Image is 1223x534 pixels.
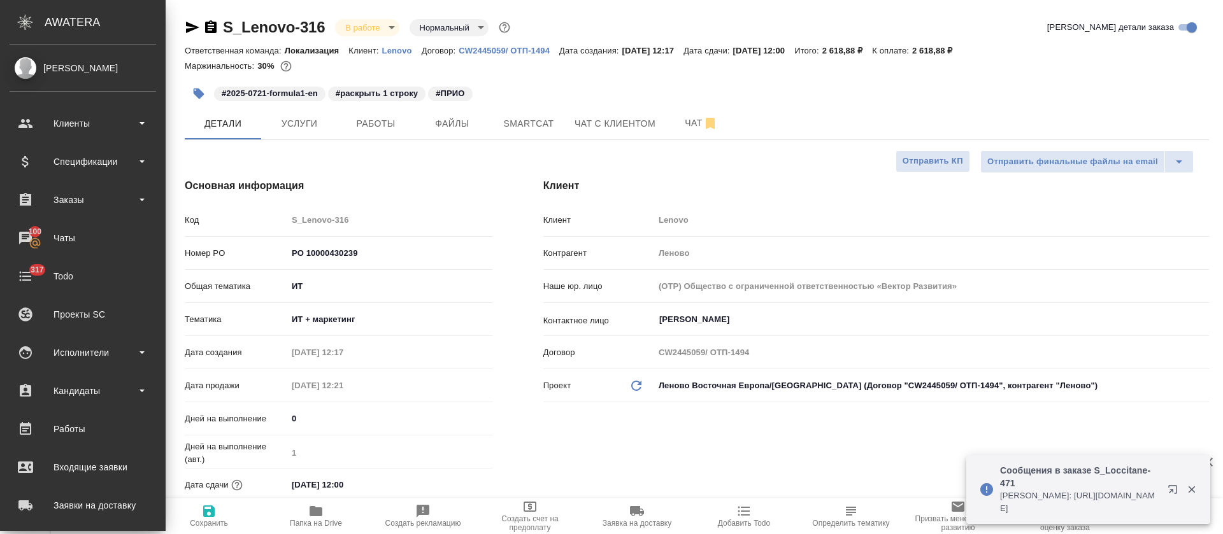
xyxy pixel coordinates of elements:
input: ✎ Введи что-нибудь [287,244,492,262]
span: Smartcat [498,116,559,132]
button: Создать счет на предоплату [476,498,583,534]
span: Определить тематику [812,519,889,528]
div: В работе [335,19,399,36]
input: Пустое поле [287,211,492,229]
p: Тематика [185,313,287,326]
div: Чаты [10,228,156,248]
p: #раскрыть 1 строку [336,87,418,100]
p: 2 618,88 ₽ [912,46,962,55]
p: Ответственная команда: [185,46,285,55]
span: 317 [23,263,52,276]
span: Файлы [422,116,483,132]
span: Отправить КП [903,154,963,169]
button: Доп статусы указывают на важность/срочность заказа [496,19,513,36]
a: Lenovo [382,45,422,55]
button: Закрыть [1178,484,1205,495]
div: В работе [410,19,489,36]
div: Заказы [10,190,156,209]
button: Скопировать ссылку для ЯМессенджера [185,20,200,35]
p: [DATE] 12:00 [733,46,795,55]
div: [PERSON_NAME] [10,61,156,75]
p: Клиент [543,214,654,227]
div: Входящие заявки [10,458,156,477]
p: 2 618,88 ₽ [822,46,873,55]
button: Нормальный [416,22,473,33]
p: Маржинальность: [185,61,257,71]
span: Работы [345,116,406,132]
button: Отправить КП [896,150,970,172]
p: Проект [543,379,571,392]
button: 1524.00 RUB; [278,58,294,74]
p: Клиент: [348,46,382,55]
span: Призвать менеджера по развитию [912,514,1004,532]
span: Услуги [269,116,330,132]
p: Контрагент [543,247,654,260]
div: Исполнители [10,343,156,362]
button: В работе [341,22,383,33]
p: #ПРИО [436,87,464,100]
h4: Клиент [543,178,1209,193]
button: Открыть в новой вкладке [1160,477,1191,507]
span: Создать рекламацию [385,519,461,528]
svg: Отписаться [703,116,718,131]
div: ИТ [287,276,492,297]
p: Дата создания: [559,46,622,55]
p: Дата продажи [185,379,287,392]
p: Локализация [285,46,349,55]
div: Кандидаты [10,381,156,400]
p: Код [185,214,287,227]
div: Клиенты [10,114,156,133]
p: [PERSON_NAME]: [URL][DOMAIN_NAME] [1000,489,1159,515]
span: Создать счет на предоплату [484,514,576,532]
div: Заявки на доставку [10,496,156,515]
div: ИТ + маркетинг [287,309,492,330]
span: Детали [192,116,254,132]
p: Договор [543,346,654,359]
span: Добавить Todo [718,519,770,528]
p: Общая тематика [185,280,287,293]
button: Создать рекламацию [369,498,476,534]
input: Пустое поле [654,343,1209,362]
p: Lenovo [382,46,422,55]
input: Пустое поле [654,277,1209,295]
p: Дней на выполнение [185,412,287,425]
button: Отправить финальные файлы на email [980,150,1165,173]
span: Папка на Drive [290,519,342,528]
p: 30% [257,61,277,71]
input: Пустое поле [654,244,1209,262]
p: #2025-0721-formula1-en [222,87,318,100]
input: Пустое поле [287,444,492,462]
p: Контактное лицо [543,314,654,327]
span: Чат с клиентом [575,116,655,132]
div: Работы [10,419,156,439]
p: Итого: [794,46,822,55]
p: Договор: [422,46,459,55]
input: Пустое поле [654,211,1209,229]
p: [DATE] 12:17 [622,46,684,55]
button: Призвать менеджера по развитию [905,498,1012,534]
input: ✎ Введи что-нибудь [287,475,399,494]
span: Чат [671,115,732,131]
div: AWATERA [45,10,166,35]
button: Open [1202,318,1205,321]
a: 317Todo [3,260,162,292]
a: S_Lenovo-316 [223,18,325,36]
p: Сообщения в заказе S_Loccitane-471 [1000,464,1159,489]
p: Дата сдачи [185,479,229,491]
p: Дней на выполнение (авт.) [185,440,287,466]
div: Проекты SC [10,305,156,324]
div: Леново Восточная Европа/[GEOGRAPHIC_DATA] (Договор "CW2445059/ ОТП-1494", контрагент "Леново") [654,375,1209,397]
span: Сохранить [190,519,228,528]
span: Заявка на доставку [603,519,671,528]
input: Пустое поле [287,343,399,362]
a: Входящие заявки [3,451,162,483]
p: Номер PO [185,247,287,260]
p: К оплате: [872,46,912,55]
input: ✎ Введи что-нибудь [287,409,492,428]
p: Дата сдачи: [683,46,733,55]
input: Пустое поле [287,376,399,395]
span: 100 [21,225,50,238]
a: CW2445059/ ОТП-1494 [459,45,559,55]
button: Скопировать ссылку [203,20,218,35]
button: Заявка на доставку [583,498,690,534]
